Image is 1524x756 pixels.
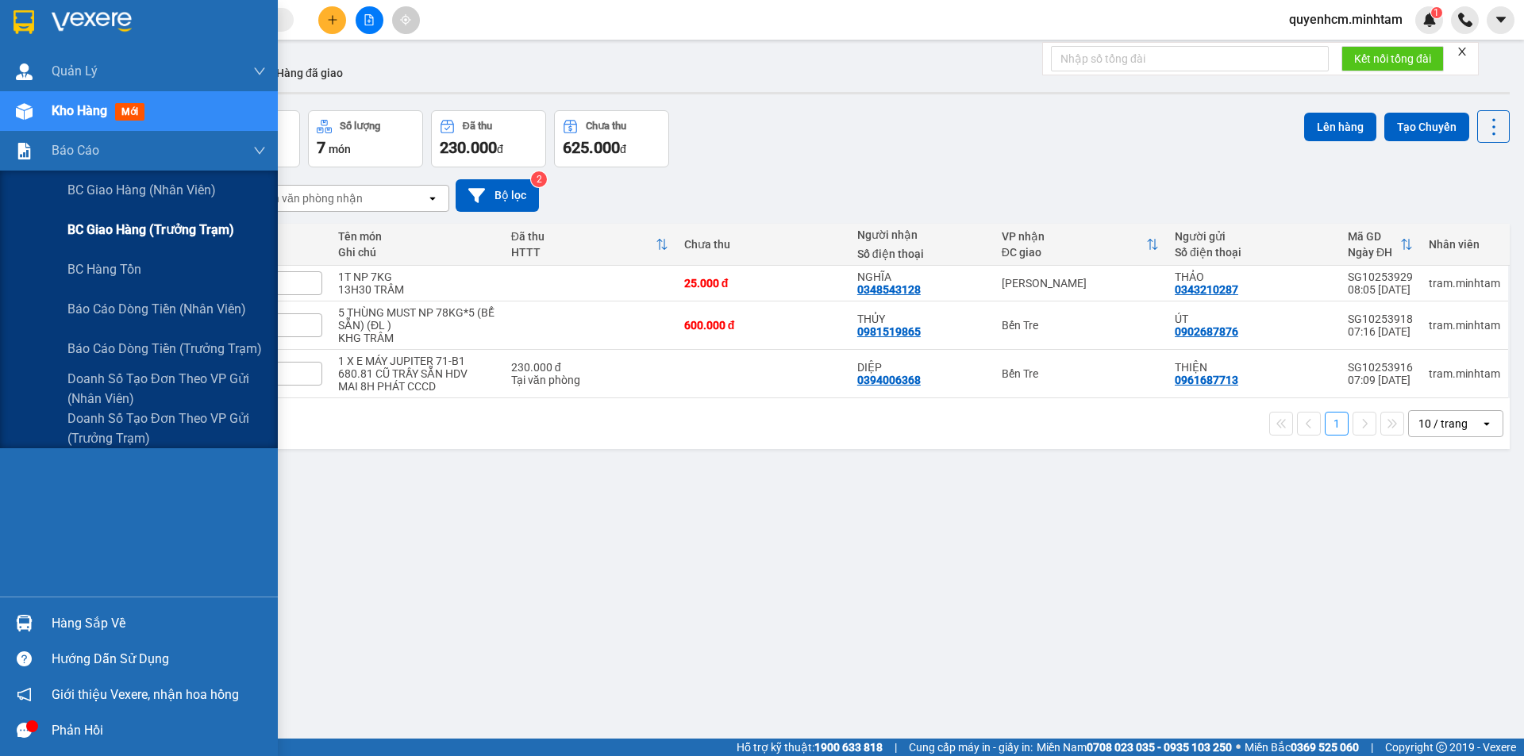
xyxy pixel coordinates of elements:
div: [PERSON_NAME] [1002,277,1159,290]
div: 0394006368 [857,374,921,386]
div: Hàng sắp về [52,612,266,635]
span: ⚪️ [1236,744,1241,750]
div: Chưa thu [586,121,626,132]
div: Bến Tre [1002,367,1159,380]
button: Chưa thu625.000đ [554,110,669,167]
div: Mã GD [1348,230,1400,243]
img: icon-new-feature [1422,13,1437,27]
div: 0981519865 [857,325,921,338]
button: Số lượng7món [308,110,423,167]
strong: 0708 023 035 - 0935 103 250 [1087,741,1232,754]
span: down [253,144,266,157]
button: Tạo Chuyến [1384,113,1469,141]
span: plus [327,14,338,25]
div: MAI 8H PHÁT CCCD [338,380,495,393]
div: THIỆN [1175,361,1332,374]
th: Toggle SortBy [503,224,676,266]
div: Ngày ĐH [1348,246,1400,259]
div: Số điện thoại [1175,246,1332,259]
span: down [253,65,266,78]
span: caret-down [1494,13,1508,27]
button: Lên hàng [1304,113,1376,141]
img: warehouse-icon [16,615,33,631]
div: SG10253916 [1348,361,1413,374]
span: mới [115,103,144,121]
div: 0961687713 [1175,374,1238,386]
span: copyright [1436,742,1447,753]
div: THẢO [1175,271,1332,283]
span: 230.000 [440,138,497,157]
div: 230.000 đ [511,361,668,374]
span: đ [620,143,626,155]
div: Ghi chú [338,246,495,259]
span: Quản Lý [52,61,98,81]
span: Giới thiệu Vexere, nhận hoa hồng [52,685,239,704]
span: BC giao hàng (trưởng trạm) [67,220,234,240]
sup: 2 [531,171,547,187]
button: plus [318,6,346,34]
div: SG10253929 [1348,271,1413,283]
button: Bộ lọc [456,179,539,212]
div: Tên món [338,230,495,243]
span: món [329,143,351,155]
span: | [895,739,897,756]
div: Tại văn phòng [511,374,668,386]
svg: open [426,192,439,205]
span: Kết nối tổng đài [1354,50,1431,67]
th: Toggle SortBy [994,224,1167,266]
span: Doanh số tạo đơn theo VP gửi (trưởng trạm) [67,409,266,448]
span: 625.000 [563,138,620,157]
div: 600.000 đ [684,319,841,332]
strong: 1900 633 818 [814,741,883,754]
div: 5 THÙNG MUST NP 78KG*5 (BỂ SẴN) (ĐL ) [338,306,495,332]
div: Phản hồi [52,719,266,743]
button: aim [392,6,420,34]
div: 0343210287 [1175,283,1238,296]
span: close [1457,46,1468,57]
div: 07:16 [DATE] [1348,325,1413,338]
span: | [1371,739,1373,756]
span: Miền Nam [1037,739,1232,756]
div: THỦY [857,313,986,325]
div: KHG TRÂM [338,332,495,344]
div: Bến Tre [1002,319,1159,332]
img: warehouse-icon [16,63,33,80]
span: BC giao hàng (nhân viên) [67,180,216,200]
button: 1 [1325,412,1349,436]
strong: 0369 525 060 [1291,741,1359,754]
div: Số lượng [340,121,380,132]
span: Doanh số tạo đơn theo VP gửi (nhân viên) [67,369,266,409]
div: 0348543128 [857,283,921,296]
button: file-add [356,6,383,34]
span: notification [17,687,32,702]
span: file-add [364,14,375,25]
div: 0902687876 [1175,325,1238,338]
button: Kết nối tổng đài [1341,46,1444,71]
div: DIỆP [857,361,986,374]
div: Chưa thu [684,238,841,251]
span: 1 [1434,7,1439,18]
span: message [17,723,32,738]
div: Nhân viên [1429,238,1500,251]
div: Đã thu [511,230,656,243]
span: Báo cáo dòng tiền (nhân viên) [67,299,246,319]
div: 10 / trang [1418,416,1468,432]
div: tram.minhtam [1429,319,1500,332]
div: 13H30 TRÂM [338,283,495,296]
sup: 1 [1431,7,1442,18]
span: question-circle [17,651,32,666]
div: tram.minhtam [1429,367,1500,380]
div: Số điện thoại [857,248,986,260]
span: Cung cấp máy in - giấy in: [909,739,1033,756]
span: Báo cáo [52,140,99,160]
button: caret-down [1487,6,1514,34]
div: ÚT [1175,313,1332,325]
span: aim [400,14,411,25]
span: đ [497,143,503,155]
span: Miền Bắc [1245,739,1359,756]
span: Hỗ trợ kỹ thuật: [737,739,883,756]
span: Kho hàng [52,103,107,118]
div: 08:05 [DATE] [1348,283,1413,296]
div: HTTT [511,246,656,259]
span: BC hàng tồn [67,259,141,279]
